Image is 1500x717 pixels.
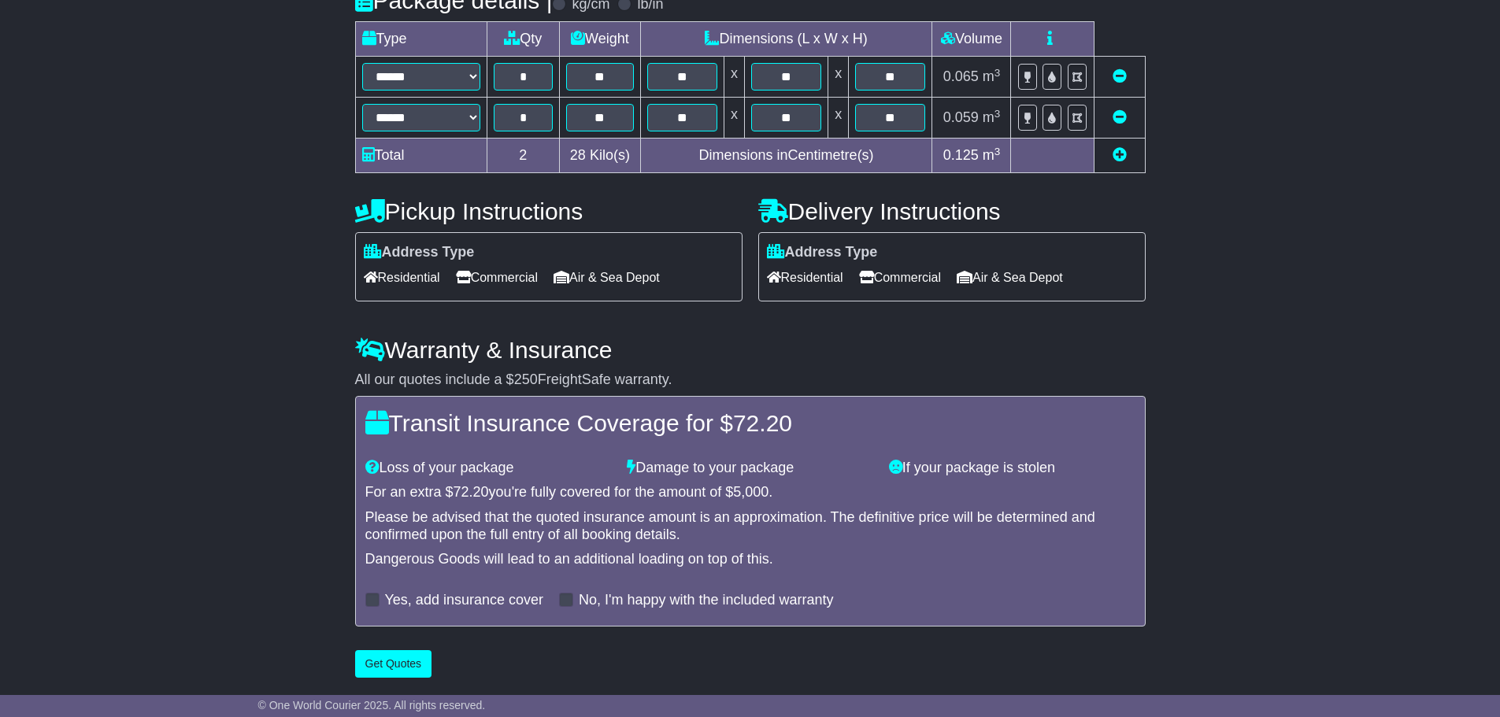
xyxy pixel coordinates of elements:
td: 2 [487,139,560,173]
td: Dimensions in Centimetre(s) [640,139,932,173]
div: Dangerous Goods will lead to an additional loading on top of this. [365,551,1135,568]
span: Commercial [456,265,538,290]
span: 0.125 [943,147,979,163]
h4: Pickup Instructions [355,198,743,224]
span: Air & Sea Depot [554,265,660,290]
span: m [983,68,1001,84]
span: m [983,109,1001,125]
sup: 3 [994,146,1001,157]
span: m [983,147,1001,163]
a: Remove this item [1113,68,1127,84]
label: Address Type [767,244,878,261]
div: Loss of your package [357,460,620,477]
span: © One World Courier 2025. All rights reserved. [258,699,486,711]
td: x [724,57,744,98]
a: Add new item [1113,147,1127,163]
span: Commercial [859,265,941,290]
label: No, I'm happy with the included warranty [579,592,834,609]
div: For an extra $ you're fully covered for the amount of $ . [365,484,1135,501]
td: x [724,98,744,139]
div: If your package is stolen [881,460,1143,477]
td: x [828,57,849,98]
span: 0.059 [943,109,979,125]
td: Type [355,22,487,57]
span: 250 [514,371,538,387]
span: 72.20 [454,484,489,500]
sup: 3 [994,67,1001,79]
td: Kilo(s) [560,139,641,173]
h4: Warranty & Insurance [355,337,1146,363]
td: Total [355,139,487,173]
h4: Delivery Instructions [758,198,1146,224]
div: All our quotes include a $ FreightSafe warranty. [355,371,1146,389]
span: 28 [570,147,586,163]
span: 5,000 [733,484,769,500]
label: Yes, add insurance cover [385,592,543,609]
td: x [828,98,849,139]
span: 0.065 [943,68,979,84]
td: Dimensions (L x W x H) [640,22,932,57]
div: Damage to your package [619,460,881,477]
td: Volume [932,22,1011,57]
button: Get Quotes [355,650,432,678]
span: Residential [767,265,843,290]
a: Remove this item [1113,109,1127,125]
span: 72.20 [733,410,792,436]
h4: Transit Insurance Coverage for $ [365,410,1135,436]
sup: 3 [994,108,1001,120]
td: Weight [560,22,641,57]
label: Address Type [364,244,475,261]
td: Qty [487,22,560,57]
span: Air & Sea Depot [957,265,1063,290]
div: Please be advised that the quoted insurance amount is an approximation. The definitive price will... [365,509,1135,543]
span: Residential [364,265,440,290]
